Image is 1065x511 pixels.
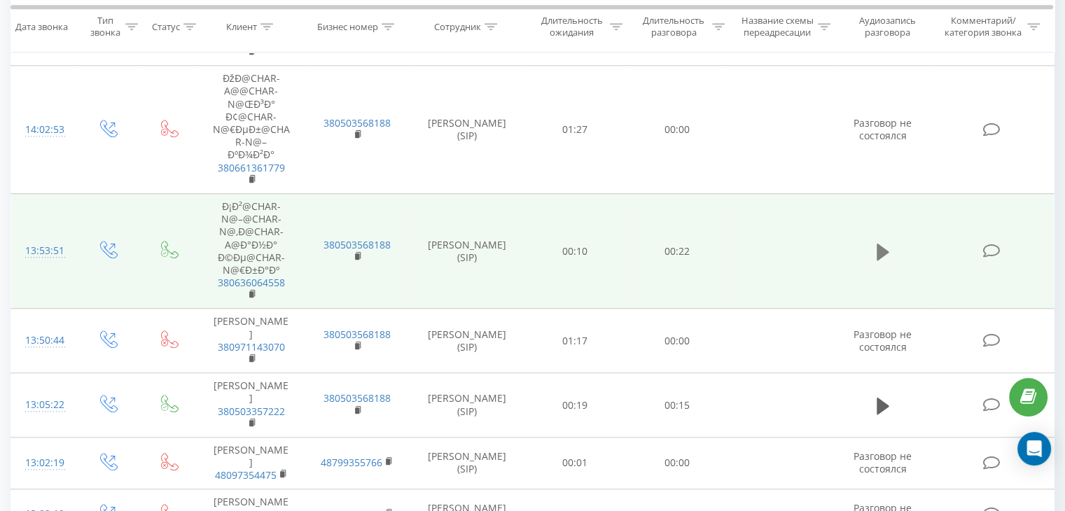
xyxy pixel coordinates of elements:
a: 380503357222 [218,405,285,418]
div: Название схемы переадресации [741,15,814,38]
td: 00:01 [524,437,626,489]
td: 01:27 [524,66,626,194]
td: ÐžÐ@CHAR-A@@CHAR-N@ŒÐ³Ð° Ð¢@CHAR-N@€ÐµÐ±@CHAR-N@–ÐºÐ¾Ð²Ð° [198,66,304,194]
span: Разговор не состоялся [854,116,912,142]
a: 380503568188 [323,391,391,405]
div: Бизнес номер [317,20,378,32]
td: [PERSON_NAME] [198,437,304,489]
td: [PERSON_NAME] (SIP) [410,437,524,489]
td: 00:00 [626,437,728,489]
td: [PERSON_NAME] (SIP) [410,373,524,437]
a: 48097354475 [215,468,277,482]
td: [PERSON_NAME] [198,373,304,437]
span: Разговор не состоялся [854,449,912,475]
a: 380971143070 [218,340,285,353]
div: Статус [152,20,180,32]
td: 00:15 [626,373,728,437]
a: 380661361779 [218,161,285,174]
a: 380636064558 [218,276,285,289]
td: [PERSON_NAME] [198,309,304,373]
div: 13:05:22 [25,391,62,419]
span: Разговор не состоялся [854,328,912,353]
div: Дата звонка [15,20,68,32]
a: 380503568188 [323,116,391,129]
a: 380503568188 [323,328,391,341]
div: Длительность ожидания [537,15,607,38]
td: [PERSON_NAME] (SIP) [410,309,524,373]
div: Тип звонка [88,15,121,38]
div: Длительность разговора [639,15,709,38]
div: Сотрудник [434,20,481,32]
td: [PERSON_NAME] (SIP) [410,66,524,194]
div: Аудиозапись разговора [847,15,928,38]
div: Open Intercom Messenger [1017,432,1051,465]
td: 00:00 [626,309,728,373]
a: 48799355766 [321,456,382,469]
td: [PERSON_NAME] (SIP) [410,193,524,309]
td: 00:22 [626,193,728,309]
td: 00:00 [626,66,728,194]
a: 380503568188 [323,238,391,251]
div: 14:02:53 [25,116,62,143]
div: Клиент [226,20,257,32]
td: 01:17 [524,309,626,373]
div: 13:50:44 [25,327,62,354]
td: 00:10 [524,193,626,309]
div: 13:02:19 [25,449,62,477]
td: Ð¡Ð²@CHAR-N@–@CHAR-N@‚Ð@CHAR-A@Ð°Ð½Ð° Ð©Ðµ@CHAR-N@€Ð±Ð°Ðº [198,193,304,309]
div: 13:53:51 [25,237,62,265]
td: 00:19 [524,373,626,437]
div: Комментарий/категория звонка [942,15,1024,38]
